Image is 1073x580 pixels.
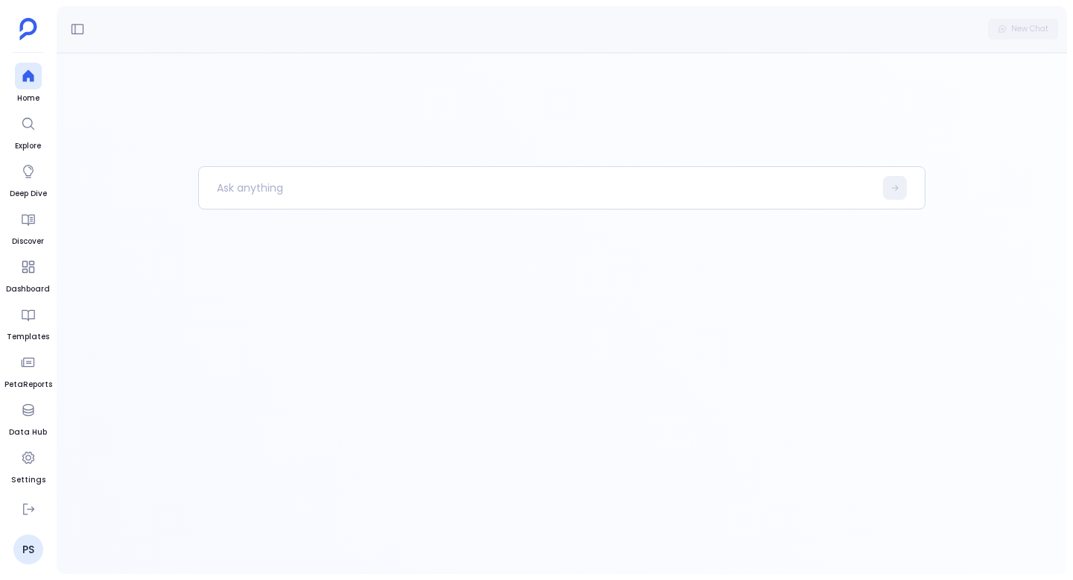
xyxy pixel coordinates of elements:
[12,236,44,248] span: Discover
[9,397,47,438] a: Data Hub
[4,379,52,391] span: PetaReports
[10,158,47,200] a: Deep Dive
[7,301,49,343] a: Templates
[6,253,50,295] a: Dashboard
[15,110,42,152] a: Explore
[10,188,47,200] span: Deep Dive
[6,283,50,295] span: Dashboard
[19,18,37,40] img: petavue logo
[12,206,44,248] a: Discover
[4,349,52,391] a: PetaReports
[15,63,42,104] a: Home
[15,92,42,104] span: Home
[9,426,47,438] span: Data Hub
[11,474,45,486] span: Settings
[7,331,49,343] span: Templates
[13,535,43,564] a: PS
[11,444,45,486] a: Settings
[15,140,42,152] span: Explore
